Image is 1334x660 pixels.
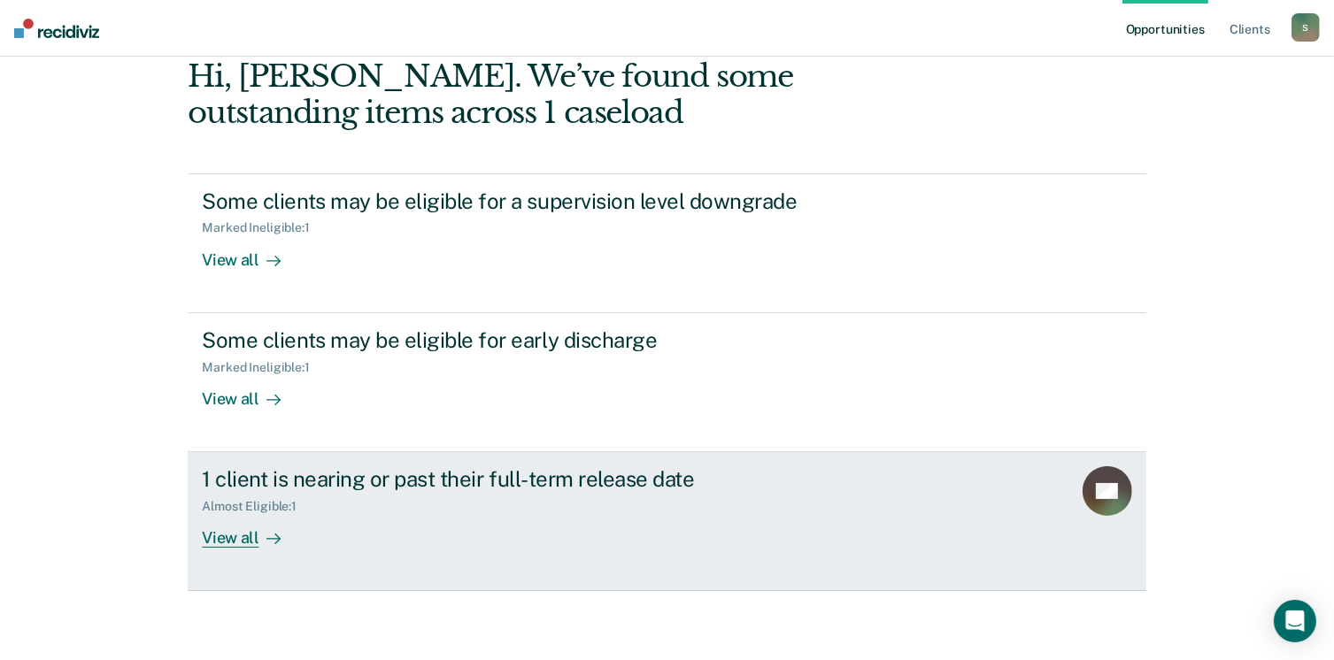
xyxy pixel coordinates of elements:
a: 1 client is nearing or past their full-term release dateAlmost Eligible:1View all [188,452,1145,591]
img: Recidiviz [14,19,99,38]
div: 1 client is nearing or past their full-term release date [202,466,823,492]
div: View all [202,514,301,549]
div: Hi, [PERSON_NAME]. We’ve found some outstanding items across 1 caseload [188,58,954,131]
div: Some clients may be eligible for early discharge [202,327,823,353]
a: Some clients may be eligible for a supervision level downgradeMarked Ineligible:1View all [188,173,1145,313]
div: Marked Ineligible : 1 [202,220,323,235]
div: Open Intercom Messenger [1274,600,1316,642]
div: View all [202,374,301,409]
div: Marked Ineligible : 1 [202,360,323,375]
div: Almost Eligible : 1 [202,499,311,514]
div: Some clients may be eligible for a supervision level downgrade [202,188,823,214]
div: View all [202,235,301,270]
button: S [1292,13,1320,42]
a: Some clients may be eligible for early dischargeMarked Ineligible:1View all [188,313,1145,452]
